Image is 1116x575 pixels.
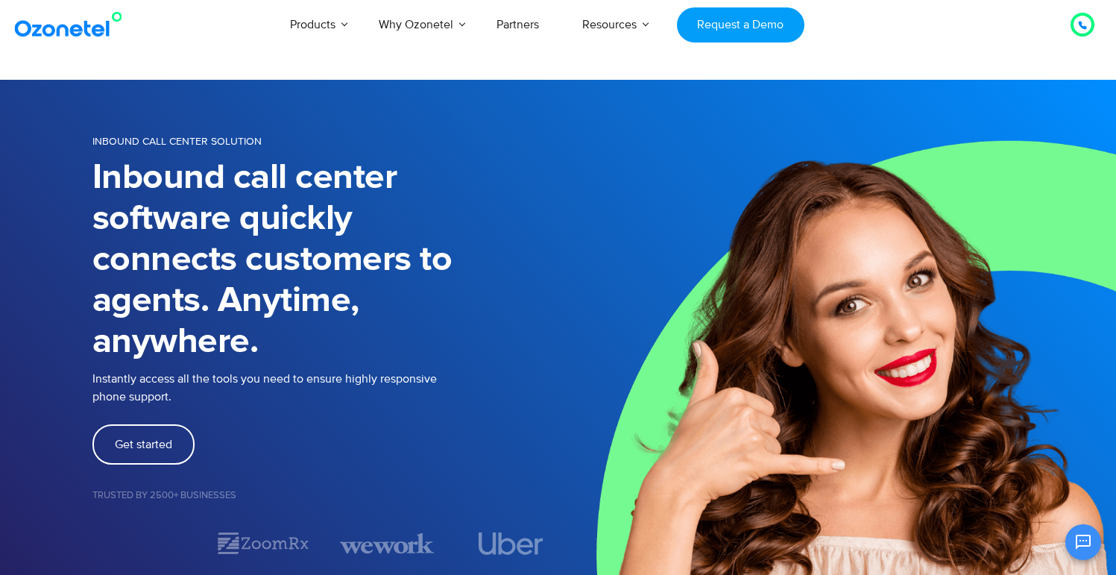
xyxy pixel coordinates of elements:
div: 4 / 7 [464,532,558,555]
a: Request a Demo [677,7,804,43]
span: Get started [115,439,172,450]
img: uber [479,532,543,555]
img: zoomrx [216,530,310,556]
a: Get started [92,424,195,465]
img: wework [340,530,434,556]
h5: Trusted by 2500+ Businesses [92,491,558,500]
span: INBOUND CALL CENTER SOLUTION [92,135,262,148]
div: Image Carousel [92,530,558,556]
div: 1 / 7 [92,535,186,553]
p: Instantly access all the tools you need to ensure highly responsive phone support. [92,370,558,406]
button: Open chat [1065,524,1101,560]
div: 3 / 7 [340,530,434,556]
h1: Inbound call center software quickly connects customers to agents. Anytime, anywhere. [92,157,558,362]
div: 2 / 7 [216,530,310,556]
